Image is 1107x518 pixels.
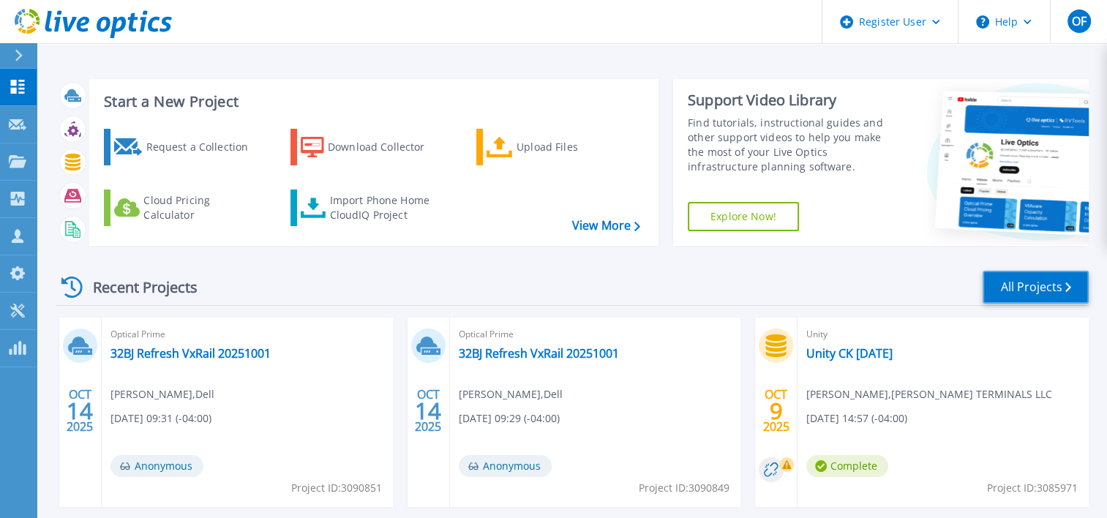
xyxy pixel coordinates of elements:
[146,132,263,162] div: Request a Collection
[328,132,445,162] div: Download Collector
[762,384,790,438] div: OCT 2025
[110,410,211,427] span: [DATE] 09:31 (-04:00)
[983,271,1089,304] a: All Projects
[67,405,93,417] span: 14
[110,386,214,402] span: [PERSON_NAME] , Dell
[517,132,634,162] div: Upload Files
[572,219,640,233] a: View More
[459,386,563,402] span: [PERSON_NAME] , Dell
[688,91,896,110] div: Support Video Library
[56,269,217,305] div: Recent Projects
[290,129,454,165] a: Download Collector
[459,455,552,477] span: Anonymous
[476,129,639,165] a: Upload Files
[143,193,260,222] div: Cloud Pricing Calculator
[688,116,896,174] div: Find tutorials, instructional guides and other support videos to help you make the most of your L...
[291,480,382,496] span: Project ID: 3090851
[414,384,442,438] div: OCT 2025
[415,405,441,417] span: 14
[459,346,619,361] a: 32BJ Refresh VxRail 20251001
[1071,15,1086,27] span: OF
[806,326,1080,342] span: Unity
[806,410,907,427] span: [DATE] 14:57 (-04:00)
[987,480,1078,496] span: Project ID: 3085971
[639,480,729,496] span: Project ID: 3090849
[806,386,1052,402] span: [PERSON_NAME] , [PERSON_NAME] TERMINALS LLC
[806,455,888,477] span: Complete
[329,193,443,222] div: Import Phone Home CloudIQ Project
[806,346,893,361] a: Unity CK [DATE]
[459,326,732,342] span: Optical Prime
[104,94,639,110] h3: Start a New Project
[688,202,799,231] a: Explore Now!
[66,384,94,438] div: OCT 2025
[459,410,560,427] span: [DATE] 09:29 (-04:00)
[770,405,783,417] span: 9
[110,326,384,342] span: Optical Prime
[110,455,203,477] span: Anonymous
[104,189,267,226] a: Cloud Pricing Calculator
[110,346,271,361] a: 32BJ Refresh VxRail 20251001
[104,129,267,165] a: Request a Collection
